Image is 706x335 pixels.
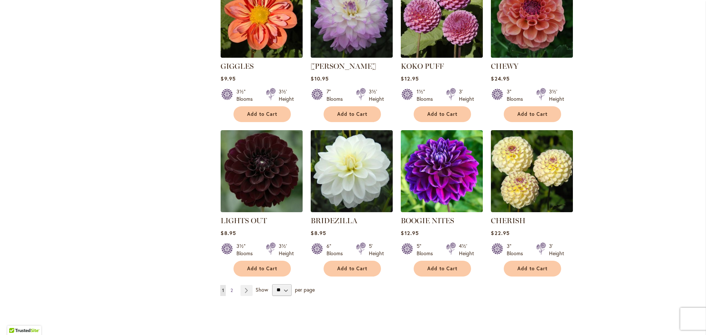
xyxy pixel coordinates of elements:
[324,261,381,277] button: Add to Cart
[279,88,294,103] div: 3½' Height
[549,88,564,103] div: 3½' Height
[417,88,437,103] div: 1½" Blooms
[491,52,573,59] a: CHEWY
[279,242,294,257] div: 3½' Height
[427,111,457,117] span: Add to Cart
[327,88,347,103] div: 7" Blooms
[491,75,509,82] span: $24.95
[311,207,393,214] a: BRIDEZILLA
[401,75,418,82] span: $12.95
[221,207,303,214] a: LIGHTS OUT
[324,106,381,122] button: Add to Cart
[401,207,483,214] a: BOOGIE NITES
[311,130,393,212] img: BRIDEZILLA
[401,216,454,225] a: BOOGIE NITES
[221,62,254,71] a: GIGGLES
[491,62,518,71] a: CHEWY
[221,52,303,59] a: GIGGLES
[427,265,457,272] span: Add to Cart
[491,216,525,225] a: CHERISH
[233,261,291,277] button: Add to Cart
[311,229,326,236] span: $8.95
[517,111,548,117] span: Add to Cart
[221,229,236,236] span: $8.95
[295,286,315,293] span: per page
[229,285,235,296] a: 2
[311,75,328,82] span: $10.95
[231,288,233,293] span: 2
[221,75,235,82] span: $9.95
[491,229,509,236] span: $22.95
[507,242,527,257] div: 3" Blooms
[504,261,561,277] button: Add to Cart
[236,242,257,257] div: 3½" Blooms
[311,62,376,71] a: [PERSON_NAME]
[221,130,303,212] img: LIGHTS OUT
[401,130,483,212] img: BOOGIE NITES
[459,88,474,103] div: 3' Height
[327,242,347,257] div: 6" Blooms
[369,242,384,257] div: 5' Height
[247,265,277,272] span: Add to Cart
[507,88,527,103] div: 3" Blooms
[222,288,224,293] span: 1
[517,265,548,272] span: Add to Cart
[504,106,561,122] button: Add to Cart
[459,242,474,257] div: 4½' Height
[233,106,291,122] button: Add to Cart
[311,216,357,225] a: BRIDEZILLA
[417,242,437,257] div: 5" Blooms
[401,52,483,59] a: KOKO PUFF
[401,229,418,236] span: $12.95
[337,111,367,117] span: Add to Cart
[491,207,573,214] a: CHERISH
[414,106,471,122] button: Add to Cart
[256,286,268,293] span: Show
[337,265,367,272] span: Add to Cart
[491,130,573,212] img: CHERISH
[414,261,471,277] button: Add to Cart
[369,88,384,103] div: 3½' Height
[549,242,564,257] div: 3' Height
[221,216,267,225] a: LIGHTS OUT
[311,52,393,59] a: MIKAYLA MIRANDA
[247,111,277,117] span: Add to Cart
[401,62,444,71] a: KOKO PUFF
[236,88,257,103] div: 3½" Blooms
[6,309,26,329] iframe: Launch Accessibility Center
